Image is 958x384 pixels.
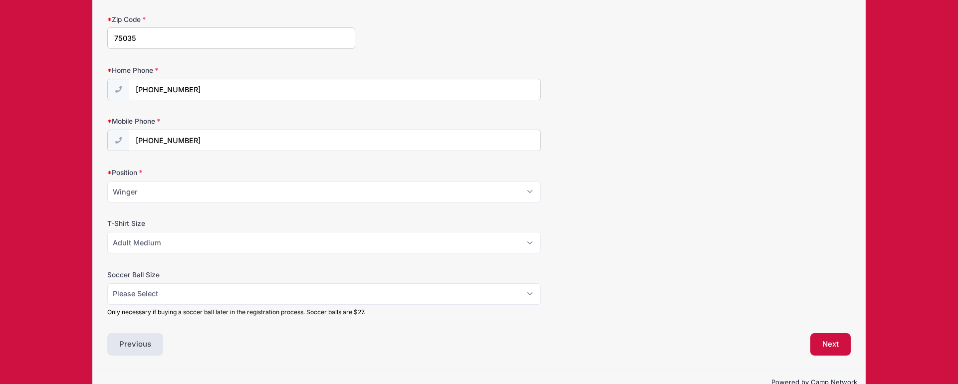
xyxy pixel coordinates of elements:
label: T-Shirt Size [107,218,355,228]
button: Previous [107,333,163,356]
button: Next [810,333,851,356]
label: Home Phone [107,65,355,75]
input: (xxx) xxx-xxxx [129,79,541,100]
input: (xxx) xxx-xxxx [129,130,541,151]
label: Soccer Ball Size [107,270,355,280]
label: Mobile Phone [107,116,355,126]
div: Only necessary if buying a soccer ball later in the registration process. Soccer balls are $27. [107,308,541,317]
input: xxxxx [107,27,355,49]
label: Position [107,168,355,178]
label: Zip Code [107,14,355,24]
